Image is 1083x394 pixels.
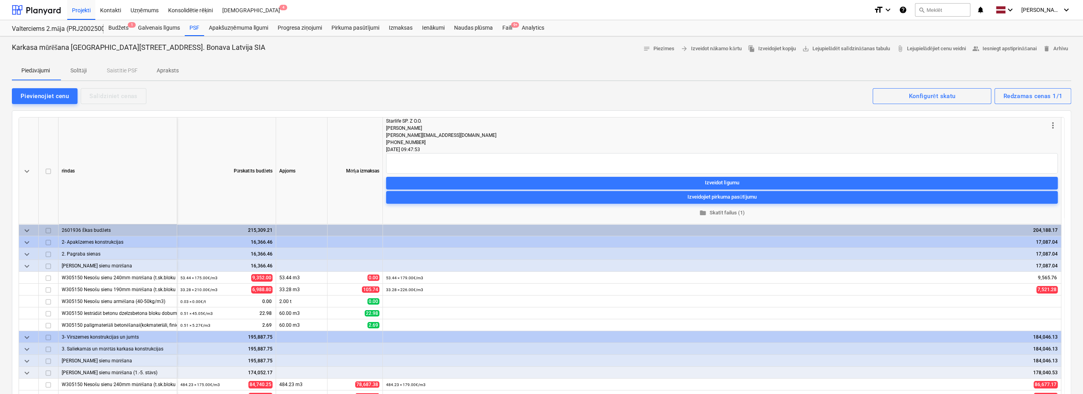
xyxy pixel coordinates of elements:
div: 184,046.13 [386,343,1058,355]
div: Nesošo sienu mūrēšana [62,260,174,271]
button: Arhīvu [1039,43,1071,55]
span: keyboard_arrow_down [22,261,32,271]
div: W305150 Iestrādāt betonu dzelzsbetona bloku dobumos (0,64/0,75) [62,307,174,319]
span: 22.98 [365,310,379,316]
span: search [918,7,925,13]
small: 33.28 × 210.00€ / m3 [180,288,218,292]
span: 2.69 [367,322,379,328]
i: keyboard_arrow_down [883,5,893,15]
span: 6,988.80 [251,286,273,294]
div: [PHONE_NUMBER] [386,139,1048,146]
span: [PERSON_NAME][EMAIL_ADDRESS][DOMAIN_NAME] [386,133,496,138]
a: Budžets1 [104,20,133,36]
span: keyboard_arrow_down [22,238,32,247]
div: 17,087.04 [386,248,1058,260]
button: Izveidojiet kopiju [744,43,799,55]
div: Konfigurēt skatu [909,91,955,101]
span: keyboard_arrow_down [22,167,32,176]
a: Apakšuzņēmuma līgumi [204,20,273,36]
span: keyboard_arrow_down [22,226,32,235]
div: W305150 palīgmateriāli betonēšanai(kokmateriāli, finieris u.c.) un stiegrošanai(distanceri, stiep... [62,319,174,331]
span: keyboard_arrow_down [22,333,32,342]
span: 22.98 [259,310,273,317]
div: Pārskatīts budžets [177,117,276,224]
span: 9,565.76 [1037,275,1058,281]
div: Faili [497,20,517,36]
div: 174,052.17 [180,367,273,379]
span: 9+ [511,22,519,28]
button: Konfigurēt skatu [873,88,991,104]
span: Lejupielādēt salīdzināšanas tabulu [802,44,890,53]
a: Faili9+ [497,20,517,36]
a: PSF [185,20,204,36]
div: 178,040.53 [386,367,1058,379]
div: 60.00 m3 [276,307,328,319]
button: Meklēt [915,3,970,17]
iframe: Chat Widget [1043,356,1083,394]
span: save_alt [802,45,809,52]
span: people_alt [972,45,979,52]
div: 3- Virszemes konstrukcijas un jumts [62,331,174,343]
div: W305150 Nesošu sienu 240mm mūrēšana (t.sk.bloku pārsedzes, instrumenti 10EUR/m3) [62,379,174,390]
div: Mērķa izmaksas [328,117,383,224]
div: 195,887.75 [180,331,273,343]
button: Izveidot līgumu [386,176,1058,189]
div: 184,046.13 [386,331,1058,343]
span: Skatīt failus (1) [389,208,1055,217]
i: format_size [874,5,883,15]
div: Starlife SP. Z O.O. [386,117,1048,125]
div: 3. Saliekamās un mūrētās karkasa konstrukcijas [62,343,174,354]
div: 17,087.04 [386,260,1058,272]
p: Solītāji [69,66,88,75]
div: Pievienojiet cenu [21,91,69,101]
div: 16,366.46 [180,236,273,248]
div: 195,887.75 [180,343,273,355]
span: 9,352.00 [251,274,273,282]
small: 0.51 × 45.05€ / m3 [180,311,213,316]
small: 0.51 × 5.27€ / m3 [180,323,210,328]
button: Redzamas cenas 1/1 [994,88,1071,104]
small: 0.03 × 0.00€ / t [180,299,206,304]
p: Apraksts [157,66,179,75]
button: Izveidojiet pirkuma pasūtījumu [386,191,1058,203]
span: file_copy [748,45,755,52]
div: Apjoms [276,117,328,224]
div: 184,046.13 [386,355,1058,367]
div: 60.00 m3 [276,319,328,331]
div: Izveidot līgumu [705,178,739,188]
a: Ienākumi [417,20,449,36]
small: 33.28 × 226.00€ / m3 [386,288,423,292]
span: 0.00 [261,298,273,305]
small: 53.44 × 179.00€ / m3 [386,276,423,280]
small: 484.23 × 175.00€ / m3 [180,383,220,387]
a: Izmaksas [384,20,417,36]
i: Zināšanu pamats [899,5,907,15]
p: Karkasa mūrēšana [GEOGRAPHIC_DATA][STREET_ADDRESS]. Bonava Latvija SIA [12,43,265,52]
div: Nesošo sienu mūrēšana [62,355,174,366]
div: 484.23 m3 [276,379,328,390]
div: W305150 Nesošu sienu armēšana (40-50kg/m3) [62,295,174,307]
span: delete [1043,45,1050,52]
span: 1 [128,22,136,28]
div: Naudas plūsma [449,20,498,36]
div: Izveidojiet pirkuma pasūtījumu [687,193,757,202]
span: 105.74 [362,286,379,293]
div: [PERSON_NAME] [386,125,1048,132]
p: Piedāvājumi [21,66,50,75]
div: Valterciems 2.māja (PRJ2002500) - 2601936 [12,25,94,33]
a: Lejupielādējiet cenu veidni [893,43,969,55]
span: more_vert [1048,121,1058,130]
div: 2- Apakšzemes konstrukcijas [62,236,174,248]
div: Budžets [104,20,133,36]
span: keyboard_arrow_down [22,345,32,354]
span: 2.69 [261,322,273,329]
span: keyboard_arrow_down [22,368,32,378]
span: Izveidot nākamo kārtu [681,44,741,53]
span: keyboard_arrow_down [22,356,32,366]
span: Arhīvu [1043,44,1068,53]
i: keyboard_arrow_down [1005,5,1015,15]
div: 17,087.04 [386,236,1058,248]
